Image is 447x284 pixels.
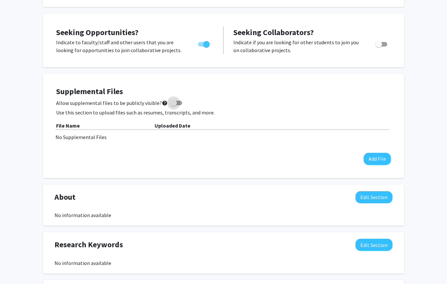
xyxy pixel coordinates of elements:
[233,38,363,54] p: Indicate if you are looking for other students to join you on collaborative projects.
[54,211,393,219] div: No information available
[56,109,391,116] p: Use this section to upload files such as resumes, transcripts, and more.
[155,122,190,129] b: Uploaded Date
[355,239,393,251] button: Edit Research Keywords
[56,87,391,96] h4: Supplemental Files
[364,153,391,165] button: Add File
[55,133,392,141] div: No Supplemental Files
[56,99,168,107] span: Allow supplemental files to be publicly visible?
[54,259,393,267] div: No information available
[54,191,75,203] span: About
[5,254,28,279] iframe: Chat
[195,38,213,48] div: Toggle
[373,38,391,48] div: Toggle
[56,122,80,129] b: File Name
[233,27,314,37] span: Seeking Collaborators?
[355,191,393,203] button: Edit About
[56,38,185,54] p: Indicate to faculty/staff and other users that you are looking for opportunities to join collabor...
[56,27,138,37] span: Seeking Opportunities?
[54,239,123,251] span: Research Keywords
[162,99,168,107] mat-icon: help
